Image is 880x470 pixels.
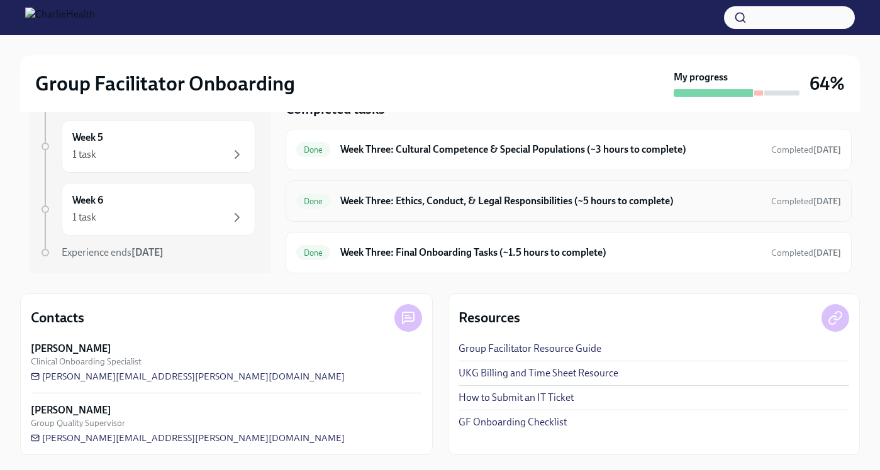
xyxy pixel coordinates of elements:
strong: [DATE] [813,248,841,258]
span: Done [296,197,331,206]
h2: Group Facilitator Onboarding [35,71,295,96]
h6: Week Three: Final Onboarding Tasks (~1.5 hours to complete) [340,246,760,260]
span: Group Quality Supervisor [31,417,125,429]
strong: [DATE] [131,246,164,258]
span: Clinical Onboarding Specialist [31,356,142,368]
h4: Contacts [31,309,84,327]
a: DoneWeek Three: Ethics, Conduct, & Legal Responsibilities (~5 hours to complete)Completed[DATE] [296,191,841,211]
a: How to Submit an IT Ticket [459,391,574,405]
span: August 14th, 2025 10:18 [771,195,841,207]
strong: [DATE] [813,196,841,207]
a: Week 61 task [39,183,255,236]
h6: Week 6 [72,194,103,207]
strong: [PERSON_NAME] [31,403,111,417]
strong: [DATE] [813,145,841,155]
span: August 18th, 2025 10:19 [771,247,841,259]
span: Completed [771,248,841,258]
img: CharlieHealth [25,8,95,28]
h6: Week 5 [72,131,103,145]
span: Done [296,145,331,155]
a: GF Onboarding Checklist [459,415,567,429]
span: Experience ends [62,246,164,258]
a: DoneWeek Three: Cultural Competence & Special Populations (~3 hours to complete)Completed[DATE] [296,139,841,160]
div: 1 task [72,210,96,224]
h6: Week Three: Ethics, Conduct, & Legal Responsibilities (~5 hours to complete) [340,194,760,208]
a: Group Facilitator Resource Guide [459,342,601,356]
a: UKG Billing and Time Sheet Resource [459,366,618,380]
h4: Resources [459,309,520,327]
h3: 64% [810,72,845,95]
span: Done [296,248,331,258]
a: [PERSON_NAME][EMAIL_ADDRESS][PERSON_NAME][DOMAIN_NAME] [31,370,345,383]
strong: My progress [674,70,728,84]
div: 1 task [72,148,96,161]
a: Week 51 task [39,120,255,173]
span: Completed [771,196,841,207]
span: Completed [771,145,841,155]
span: August 13th, 2025 12:46 [771,144,841,156]
a: DoneWeek Three: Final Onboarding Tasks (~1.5 hours to complete)Completed[DATE] [296,243,841,263]
a: [PERSON_NAME][EMAIL_ADDRESS][PERSON_NAME][DOMAIN_NAME] [31,432,345,444]
strong: [PERSON_NAME] [31,342,111,356]
h6: Week Three: Cultural Competence & Special Populations (~3 hours to complete) [340,143,760,156]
